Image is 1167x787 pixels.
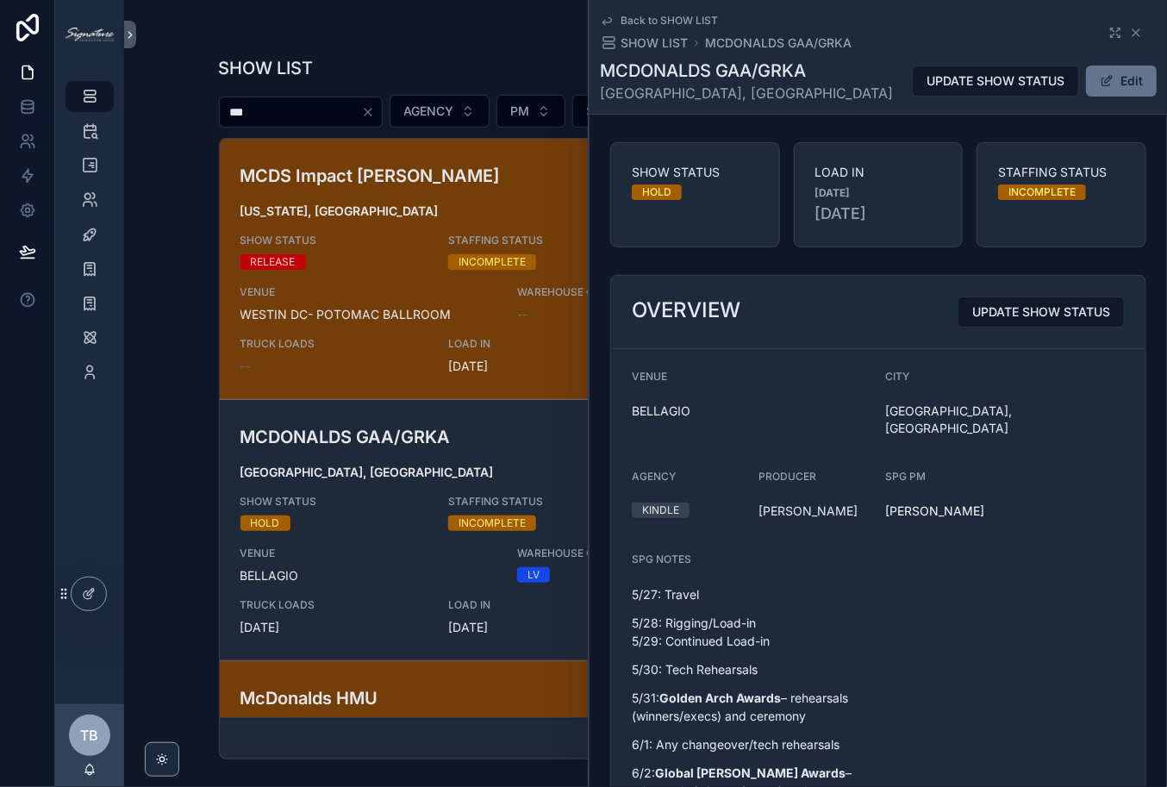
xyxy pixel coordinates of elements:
p: 6/1: Any changeover/tech rehearsals [632,735,871,753]
h3: MCDS Impact [PERSON_NAME] [240,163,774,189]
span: PM [511,103,530,120]
span: SHOW LIST [621,34,688,52]
span: [DATE] [448,619,635,636]
span: AGENCY [404,103,454,120]
span: -- [517,306,527,323]
div: RELEASE [251,254,296,270]
span: -- [240,358,251,375]
a: MCDONALDS GAA/GRKA [705,34,852,52]
div: HOLD [251,515,280,531]
div: INCOMPLETE [1008,184,1076,200]
div: LV [527,567,540,583]
button: Edit [1086,66,1157,97]
span: STAFFING STATUS [448,495,635,509]
span: Back to SHOW LIST [621,14,718,28]
span: BELLAGIO [632,403,871,420]
span: [GEOGRAPHIC_DATA], [GEOGRAPHIC_DATA] [600,83,893,103]
a: MCDS Impact [PERSON_NAME][US_STATE], [GEOGRAPHIC_DATA]SHOW STATUSRELEASESTAFFING STATUSINCOMPLETE... [220,139,1072,400]
div: INCOMPLETE [459,254,526,270]
strong: Golden Arch Awards [659,690,781,705]
strong: [US_STATE], [GEOGRAPHIC_DATA] [240,203,439,218]
div: KINDLE [642,503,679,518]
span: [GEOGRAPHIC_DATA], [GEOGRAPHIC_DATA] [885,403,1125,437]
span: UPDATE SHOW STATUS [927,72,1064,90]
span: [DATE] [448,358,635,375]
span: BELLAGIO [240,567,497,584]
strong: [GEOGRAPHIC_DATA], [GEOGRAPHIC_DATA] [240,465,494,479]
p: 5/31: – rehearsals (winners/execs) and ceremony [632,689,871,725]
span: VENUE [632,370,667,383]
span: CITY [885,370,909,383]
a: SHOW LIST [600,34,688,52]
span: STAFFING [587,103,646,120]
p: 5/30: Tech Rehearsals [632,660,871,678]
span: VENUE [240,547,497,560]
span: [DATE] [815,202,942,226]
div: INCOMPLETE [459,515,526,531]
div: scrollable content [55,69,124,410]
span: LOAD IN [448,337,635,351]
p: 5/27: Travel [632,585,871,603]
h2: OVERVIEW [632,297,740,324]
span: SHOW STATUS [240,234,427,247]
span: SPG PM [885,470,926,483]
span: LOAD IN [448,598,635,612]
span: UPDATE SHOW STATUS [972,303,1110,321]
p: 5/28: Rigging/Load-in 5/29: Continued Load-in [632,614,871,650]
span: TB [81,725,99,746]
span: SHOW STATUS [632,164,758,181]
span: TRUCK LOADS [240,337,427,351]
button: UPDATE SHOW STATUS [958,297,1125,328]
div: HOLD [642,184,671,200]
button: Clear [361,105,382,119]
span: STAFFING STATUS [998,164,1125,181]
span: PRODUCER [758,470,816,483]
h3: MCDONALDS GAA/GRKA [240,424,774,450]
span: VENUE [240,285,497,299]
a: Back to SHOW LIST [600,14,718,28]
span: STAFFING STATUS [448,234,635,247]
span: [PERSON_NAME] [758,503,871,520]
h3: McDonalds HMU [240,685,774,711]
button: UPDATE SHOW STATUS [912,66,1079,97]
a: MCDONALDS GAA/GRKA[GEOGRAPHIC_DATA], [GEOGRAPHIC_DATA]SHOW STATUSHOLDSTAFFING STATUSINCOMPLETEAGE... [220,400,1072,661]
button: Select Button [496,95,565,128]
h1: SHOW LIST [219,56,314,80]
span: AGENCY [632,470,676,483]
strong: [DATE] [815,186,851,200]
h1: MCDONALDS GAA/GRKA [600,59,893,83]
span: [PERSON_NAME] [885,503,984,520]
span: LOAD IN [815,164,942,181]
img: App logo [66,28,114,41]
span: SPG NOTES [632,553,691,565]
span: SHOW STATUS [240,495,427,509]
button: Select Button [572,95,681,128]
span: WAREHOUSE OUT [517,547,774,560]
strong: Global [PERSON_NAME] Awards [655,765,846,780]
span: WESTIN DC- POTOMAC BALLROOM [240,306,497,323]
button: Select Button [390,95,490,128]
span: [DATE] [240,619,427,636]
span: WAREHOUSE OUT [517,285,774,299]
span: TRUCK LOADS [240,598,427,612]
